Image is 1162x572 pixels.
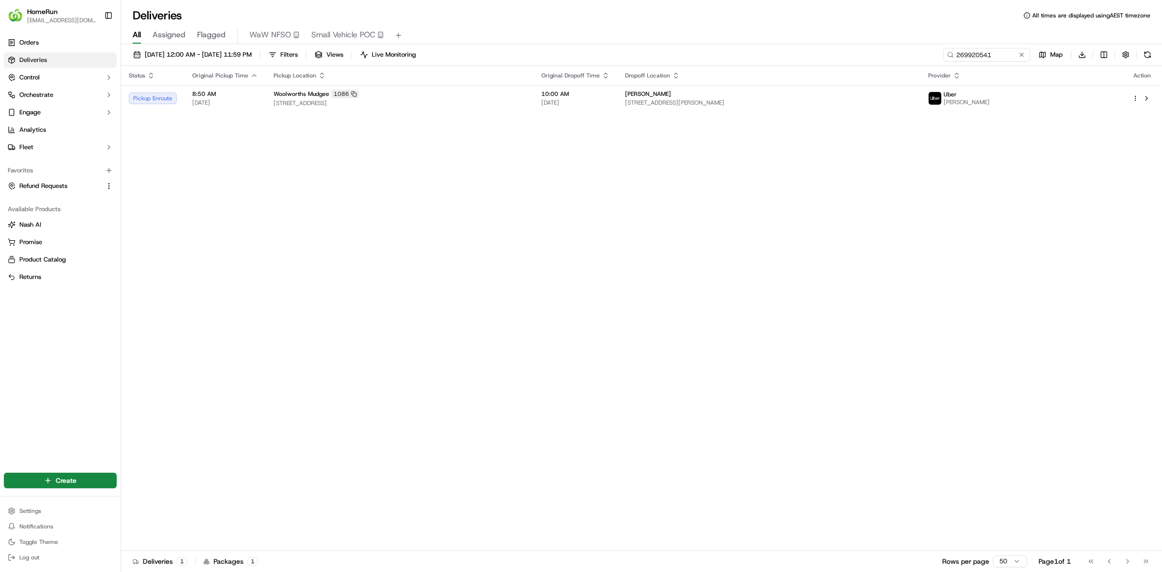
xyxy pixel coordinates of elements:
[942,557,989,566] p: Rows per page
[4,269,117,285] button: Returns
[4,551,117,564] button: Log out
[192,72,248,79] span: Original Pickup Time
[177,557,187,566] div: 1
[25,62,174,73] input: Got a question? Start typing here...
[19,238,42,247] span: Promise
[68,164,117,171] a: Powered byPylon
[943,48,1030,62] input: Type to search
[82,141,90,149] div: 💻
[541,99,610,107] span: [DATE]
[96,164,117,171] span: Pylon
[944,91,957,98] span: Uber
[19,125,46,134] span: Analytics
[192,90,258,98] span: 8:50 AM
[56,476,76,485] span: Create
[8,8,23,23] img: HomeRun
[4,139,117,155] button: Fleet
[274,99,526,107] span: [STREET_ADDRESS]
[27,16,96,24] button: [EMAIL_ADDRESS][DOMAIN_NAME]
[165,95,176,107] button: Start new chat
[19,507,41,515] span: Settings
[274,90,329,98] span: Woolworths Mudgee
[10,39,176,54] p: Welcome 👋
[274,72,316,79] span: Pickup Location
[4,535,117,549] button: Toggle Theme
[541,72,600,79] span: Original Dropoff Time
[8,182,101,190] a: Refund Requests
[331,90,359,98] div: 1086
[203,557,258,566] div: Packages
[249,29,291,41] span: WaW NFSO
[19,140,74,150] span: Knowledge Base
[625,99,913,107] span: [STREET_ADDRESS][PERSON_NAME]
[4,201,117,217] div: Available Products
[10,93,27,110] img: 1736555255976-a54dd68f-1ca7-489b-9aae-adbdc363a1c4
[145,50,252,59] span: [DATE] 12:00 AM - [DATE] 11:59 PM
[4,178,117,194] button: Refund Requests
[1034,48,1067,62] button: Map
[4,504,117,518] button: Settings
[625,90,671,98] span: [PERSON_NAME]
[4,252,117,267] button: Product Catalog
[19,523,53,530] span: Notifications
[1032,12,1150,19] span: All times are displayed using AEST timezone
[4,4,100,27] button: HomeRunHomeRun[EMAIL_ADDRESS][DOMAIN_NAME]
[19,538,58,546] span: Toggle Theme
[133,557,187,566] div: Deliveries
[4,473,117,488] button: Create
[10,141,17,149] div: 📗
[541,90,610,98] span: 10:00 AM
[4,217,117,232] button: Nash AI
[4,105,117,120] button: Engage
[19,255,66,264] span: Product Catalog
[10,10,29,29] img: Nash
[33,102,122,110] div: We're available if you need us!
[19,38,39,47] span: Orders
[133,8,182,23] h1: Deliveries
[4,234,117,250] button: Promise
[19,91,53,99] span: Orchestrate
[33,93,159,102] div: Start new chat
[311,29,375,41] span: Small Vehicle POC
[264,48,302,62] button: Filters
[19,108,41,117] span: Engage
[326,50,343,59] span: Views
[19,143,33,152] span: Fleet
[1141,48,1154,62] button: Refresh
[1039,557,1071,566] div: Page 1 of 1
[8,238,113,247] a: Promise
[78,137,159,154] a: 💻API Documentation
[280,50,298,59] span: Filters
[4,52,117,68] a: Deliveries
[6,137,78,154] a: 📗Knowledge Base
[4,122,117,138] a: Analytics
[192,99,258,107] span: [DATE]
[197,29,226,41] span: Flagged
[625,72,670,79] span: Dropoff Location
[929,92,941,105] img: uber-new-logo.jpeg
[19,273,41,281] span: Returns
[19,554,39,561] span: Log out
[19,73,40,82] span: Control
[247,557,258,566] div: 1
[19,220,41,229] span: Nash AI
[8,273,113,281] a: Returns
[310,48,348,62] button: Views
[153,29,185,41] span: Assigned
[944,98,990,106] span: [PERSON_NAME]
[1050,50,1063,59] span: Map
[356,48,420,62] button: Live Monitoring
[4,163,117,178] div: Favorites
[1132,72,1152,79] div: Action
[27,7,58,16] button: HomeRun
[92,140,155,150] span: API Documentation
[928,72,951,79] span: Provider
[372,50,416,59] span: Live Monitoring
[133,29,141,41] span: All
[4,70,117,85] button: Control
[4,35,117,50] a: Orders
[19,56,47,64] span: Deliveries
[129,48,256,62] button: [DATE] 12:00 AM - [DATE] 11:59 PM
